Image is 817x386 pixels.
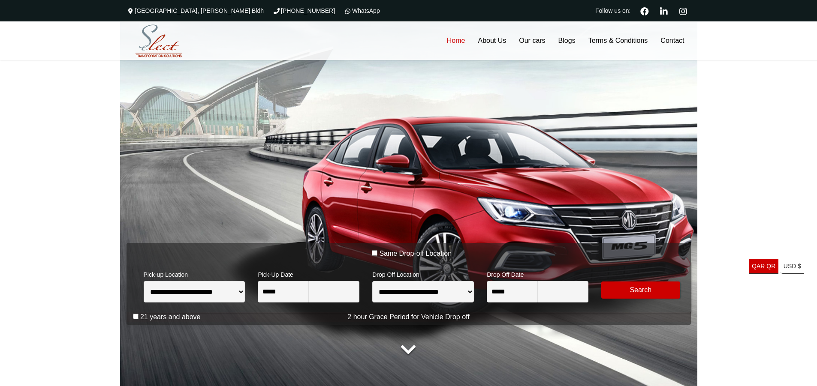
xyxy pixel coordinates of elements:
[144,266,245,281] span: Pick-up Location
[582,21,654,60] a: Terms & Conditions
[749,259,778,274] a: QAR QR
[471,21,513,60] a: About Us
[258,266,359,281] span: Pick-Up Date
[781,259,804,274] a: USD $
[440,21,472,60] a: Home
[676,6,691,15] a: Instagram
[513,21,552,60] a: Our cars
[601,281,680,299] button: Modify Search
[372,266,474,281] span: Drop Off Location
[379,249,452,258] label: Same Drop-off Location
[272,7,335,14] a: [PHONE_NUMBER]
[552,21,582,60] a: Blogs
[487,266,588,281] span: Drop Off Date
[127,312,691,322] p: 2 hour Grace Period for Vehicle Drop off
[140,313,201,321] label: 21 years and above
[654,21,690,60] a: Contact
[657,6,672,15] a: Linkedin
[129,23,189,60] img: Select Rent a Car
[637,6,652,15] a: Facebook
[344,7,380,14] a: WhatsApp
